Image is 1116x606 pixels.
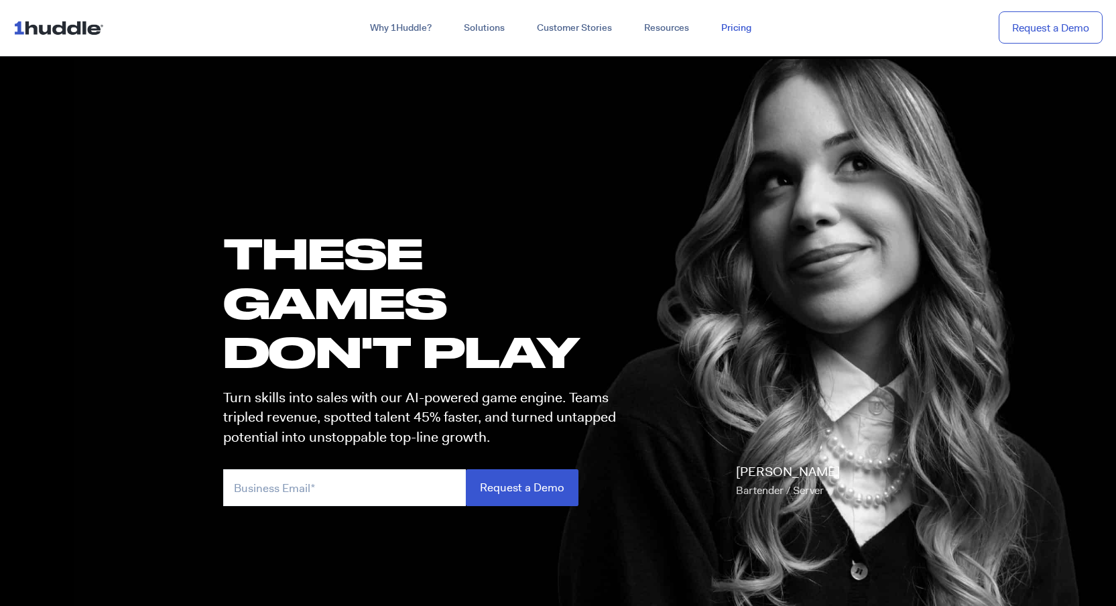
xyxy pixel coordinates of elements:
[223,229,628,376] h1: these GAMES DON'T PLAY
[13,15,109,40] img: ...
[466,469,578,506] input: Request a Demo
[448,16,521,40] a: Solutions
[705,16,767,40] a: Pricing
[736,463,840,500] p: [PERSON_NAME]
[628,16,705,40] a: Resources
[999,11,1103,44] a: Request a Demo
[354,16,448,40] a: Why 1Huddle?
[736,483,824,497] span: Bartender / Server
[223,388,628,447] p: Turn skills into sales with our AI-powered game engine. Teams tripled revenue, spotted talent 45%...
[223,469,466,506] input: Business Email*
[521,16,628,40] a: Customer Stories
